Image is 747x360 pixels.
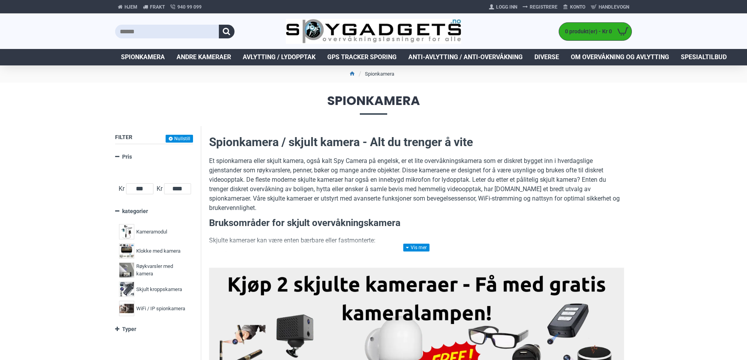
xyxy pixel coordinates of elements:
span: WiFi / IP spionkamera [136,305,185,313]
a: Registrere [520,1,560,13]
a: Typer [115,322,193,336]
a: kategorier [115,204,193,218]
p: Skjulte kameraer kan være enten bærbare eller fastmonterte: [209,236,624,245]
a: Spionkamera [115,49,171,65]
a: Andre kameraer [171,49,237,65]
img: SpyGadgets.no [286,19,462,44]
span: Handlevogn [599,4,629,11]
span: Konto [570,4,585,11]
a: 0 produkt(er) - Kr 0 [559,23,632,40]
span: Frakt [150,4,165,11]
span: Registrere [530,4,558,11]
a: Anti-avlytting / Anti-overvåkning [402,49,529,65]
span: Kr [155,184,164,194]
a: Konto [560,1,588,13]
a: Logg Inn [486,1,520,13]
span: Filter [115,134,132,140]
span: Hjem [125,4,137,11]
span: 940 99 099 [177,4,202,11]
span: Kameramodul [136,228,167,236]
img: Klokke med kamera [119,243,134,259]
img: Kameramodul [119,224,134,239]
span: Røykvarsler med kamera [136,262,187,278]
a: Handlevogn [588,1,632,13]
span: Spionkamera [115,94,632,114]
a: Diverse [529,49,565,65]
img: WiFi / IP spionkamera [119,301,134,316]
a: Avlytting / Lydopptak [237,49,321,65]
p: Et spionkamera eller skjult kamera, også kalt Spy Camera på engelsk, er et lite overvåkningskamer... [209,156,624,213]
a: Om overvåkning og avlytting [565,49,675,65]
span: Klokke med kamera [136,247,180,255]
span: Andre kameraer [177,52,231,62]
strong: Bærbare spionkameraer: [225,250,296,257]
span: Avlytting / Lydopptak [243,52,316,62]
a: Spesialtilbud [675,49,733,65]
span: Anti-avlytting / Anti-overvåkning [408,52,523,62]
img: Røykvarsler med kamera [119,262,134,278]
li: Disse kan tas med overalt og brukes til skjult filming i situasjoner der diskresjon er nødvendig ... [225,249,624,268]
a: Pris [115,150,193,164]
span: GPS Tracker Sporing [327,52,397,62]
a: GPS Tracker Sporing [321,49,402,65]
span: Om overvåkning og avlytting [571,52,669,62]
span: 0 produkt(er) - Kr 0 [559,27,614,36]
span: Logg Inn [496,4,517,11]
img: Skjult kroppskamera [119,282,134,297]
h2: Spionkamera / skjult kamera - Alt du trenger å vite [209,134,624,150]
span: Diverse [534,52,559,62]
span: Kr [117,184,126,194]
span: Spesialtilbud [681,52,727,62]
span: Skjult kroppskamera [136,286,182,293]
button: Nullstill [166,135,193,143]
span: Spionkamera [121,52,165,62]
h3: Bruksområder for skjult overvåkningskamera [209,217,624,230]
